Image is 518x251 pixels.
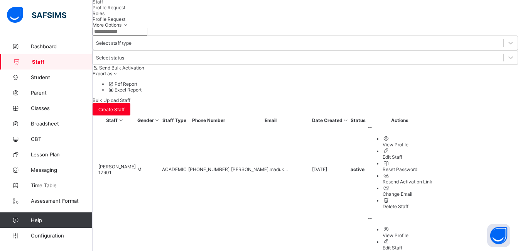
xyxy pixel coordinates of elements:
[96,55,124,61] div: Select status
[188,117,230,124] th: Phone Number
[137,124,161,214] td: M
[383,191,432,197] div: Change Email
[99,65,144,71] span: Send Bulk Activation
[108,81,518,87] li: dropdown-list-item-null-0
[31,232,92,239] span: Configuration
[31,151,93,158] span: Lesson Plan
[383,232,432,238] div: View Profile
[367,117,433,124] th: Actions
[98,164,136,170] span: [PERSON_NAME]
[312,117,349,124] th: Date Created
[162,124,187,214] td: ACADEMIC
[231,124,311,214] td: [PERSON_NAME].maduk...
[383,166,432,172] div: Reset Password
[383,154,432,160] div: Edit Staff
[93,16,125,22] span: Profile Request
[31,74,93,80] span: Student
[351,166,364,172] span: active
[31,43,93,49] span: Dashboard
[31,120,93,127] span: Broadsheet
[383,204,432,209] div: Delete Staff
[154,117,160,123] i: Sort in Ascending Order
[93,97,130,103] span: Bulk Upload Staff
[108,87,518,93] li: dropdown-list-item-null-1
[31,90,93,96] span: Parent
[96,40,132,46] div: Select staff type
[93,5,125,10] span: Profile Request
[93,10,105,16] span: Roles
[231,117,311,124] th: Email
[31,182,93,188] span: Time Table
[93,22,129,28] span: More Options
[31,217,92,223] span: Help
[188,124,230,214] td: [PHONE_NUMBER]
[350,117,366,124] th: Status
[7,7,66,23] img: safsims
[487,224,510,247] button: Open asap
[31,167,93,173] span: Messaging
[32,59,93,65] span: Staff
[98,170,111,175] span: 17901
[383,245,432,251] div: Edit Staff
[312,124,349,214] td: [DATE]
[343,117,349,123] i: Sort in Ascending Order
[31,105,93,111] span: Classes
[383,179,432,185] div: Resend Activation Link
[98,107,125,112] span: Create Staff
[31,198,93,204] span: Assessment Format
[137,117,161,124] th: Gender
[383,142,432,148] div: View Profile
[162,117,187,124] th: Staff Type
[31,136,93,142] span: CBT
[94,117,136,124] th: Staff
[118,117,124,123] i: Sort in Ascending Order
[93,71,112,76] span: Export as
